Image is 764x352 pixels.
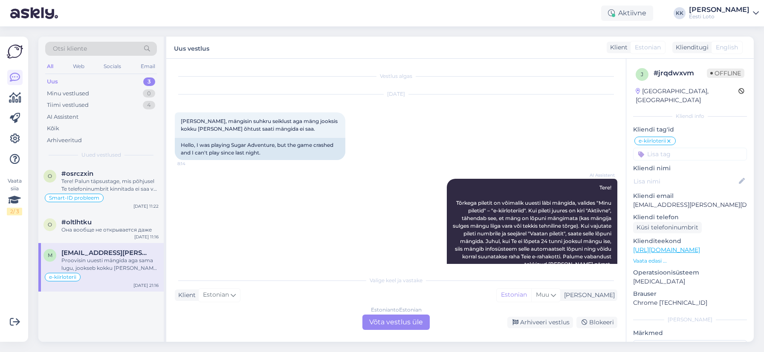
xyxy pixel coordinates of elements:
[633,237,747,246] p: Klienditeekond
[61,257,159,272] div: Proovisin uuesti mängida aga sama lugu, jookseb kokku [PERSON_NAME] mängida ei lase. Kahju, muidu...
[633,200,747,209] p: [EMAIL_ADDRESS][PERSON_NAME][DOMAIN_NAME]
[174,42,209,53] label: Uus vestlus
[601,6,653,21] div: Aktiivne
[635,43,661,52] span: Estonian
[47,101,89,109] div: Tiimi vestlused
[583,172,615,178] span: AI Assistent
[61,226,159,234] div: Она вообще не открывается даже
[45,61,55,72] div: All
[689,6,759,20] a: [PERSON_NAME]Eesti Loto
[633,164,747,173] p: Kliendi nimi
[143,101,155,109] div: 4
[497,289,531,301] div: Estonian
[47,113,78,121] div: AI Assistent
[61,249,150,257] span: merike.kari@gmail.com
[175,72,617,80] div: Vestlus algas
[102,61,123,72] div: Socials
[633,246,700,254] a: [URL][DOMAIN_NAME]
[633,222,702,233] div: Küsi telefoninumbrit
[81,151,121,159] span: Uued vestlused
[507,317,573,328] div: Arhiveeri vestlus
[203,290,229,300] span: Estonian
[674,7,686,19] div: KK
[175,138,345,160] div: Hello, I was playing Sugar Adventure, but the game crashed and I can't play since last night.
[61,177,159,193] div: Tere! Palun täpsustage, mis põhjusel Te telefoninumbrit kinnitada ei saa või millise veateate saate.
[48,221,52,228] span: o
[689,13,750,20] div: Eesti Loto
[47,124,59,133] div: Kõik
[633,268,747,277] p: Operatsioonisüsteem
[607,43,628,52] div: Klient
[654,68,707,78] div: # jrqdwxvm
[633,192,747,200] p: Kliendi email
[633,125,747,134] p: Kliendi tag'id
[48,173,52,179] span: o
[177,160,209,167] span: 8:14
[175,90,617,98] div: [DATE]
[71,61,86,72] div: Web
[362,315,430,330] div: Võta vestlus üle
[53,44,87,53] span: Otsi kliente
[139,61,157,72] div: Email
[633,289,747,298] p: Brauser
[576,317,617,328] div: Blokeeri
[7,177,22,215] div: Vaata siia
[61,170,93,177] span: #osrczxin
[636,87,738,105] div: [GEOGRAPHIC_DATA], [GEOGRAPHIC_DATA]
[633,213,747,222] p: Kliendi telefon
[633,316,747,323] div: [PERSON_NAME]
[47,89,89,98] div: Minu vestlused
[175,291,196,300] div: Klient
[536,291,549,298] span: Muu
[7,208,22,215] div: 2 / 3
[689,6,750,13] div: [PERSON_NAME]
[633,112,747,120] div: Kliendi info
[143,77,155,86] div: 3
[371,306,422,314] div: Estonian to Estonian
[175,277,617,284] div: Valige keel ja vastake
[49,195,99,200] span: Smart-ID probleem
[716,43,738,52] span: English
[133,203,159,209] div: [DATE] 11:22
[633,329,747,338] p: Märkmed
[633,257,747,265] p: Vaata edasi ...
[49,275,76,280] span: e-kiirloterii
[633,298,747,307] p: Chrome [TECHNICAL_ID]
[707,69,744,78] span: Offline
[641,71,643,77] span: j
[47,77,58,86] div: Uus
[561,291,615,300] div: [PERSON_NAME]
[133,282,159,289] div: [DATE] 21:16
[453,184,613,267] span: Tere! Tõrkega piletit on võimalik uuesti läbi mängida, valides "Minu piletid" – "e-kiirloteriid"....
[61,218,92,226] span: #oltlhtku
[634,177,737,186] input: Lisa nimi
[633,148,747,160] input: Lisa tag
[143,89,155,98] div: 0
[48,252,52,258] span: m
[181,118,339,132] span: [PERSON_NAME], mängisin suhkru seiklust aga mäng jooksis kokku [PERSON_NAME] õhtust saati mängida...
[7,43,23,60] img: Askly Logo
[633,277,747,286] p: [MEDICAL_DATA]
[47,136,82,145] div: Arhiveeritud
[672,43,709,52] div: Klienditugi
[134,234,159,240] div: [DATE] 11:16
[639,138,666,143] span: e-kiirloterii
